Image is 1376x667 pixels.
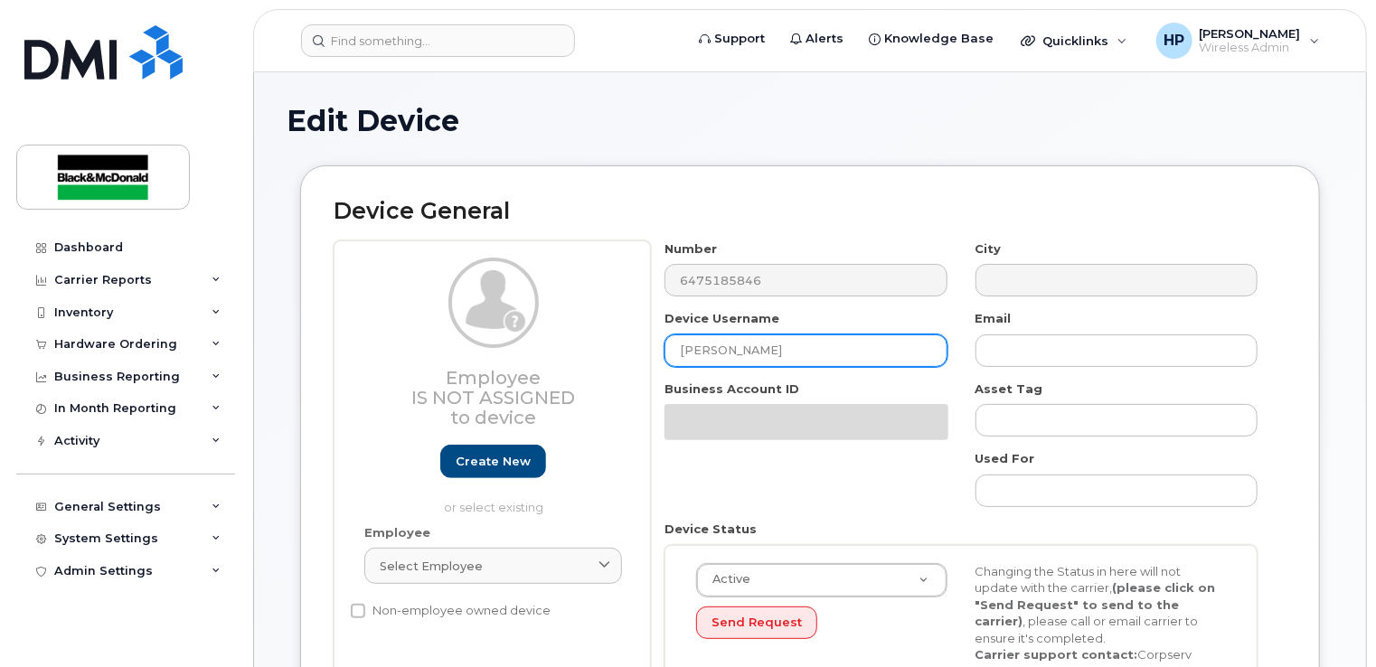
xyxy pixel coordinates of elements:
label: Non-employee owned device [351,600,551,622]
button: Send Request [696,606,817,640]
h2: Device General [334,199,1286,224]
span: to device [450,407,536,428]
label: Used For [975,450,1035,467]
h1: Edit Device [287,105,1334,136]
label: Asset Tag [975,380,1043,398]
input: Non-employee owned device [351,604,365,618]
strong: Carrier support contact: [975,647,1137,662]
p: or select existing [364,499,622,516]
span: Active [702,571,750,587]
a: Active [697,564,947,597]
label: Business Account ID [664,380,799,398]
label: City [975,240,1002,258]
label: Device Username [664,310,779,327]
label: Device Status [664,521,757,538]
label: Employee [364,524,430,541]
a: Select employee [364,548,622,584]
span: Is not assigned [411,387,575,409]
strong: (please click on "Send Request" to send to the carrier) [975,580,1215,628]
label: Email [975,310,1012,327]
label: Number [664,240,717,258]
h3: Employee [364,368,622,427]
a: Create new [440,445,546,478]
span: Select employee [380,558,483,575]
